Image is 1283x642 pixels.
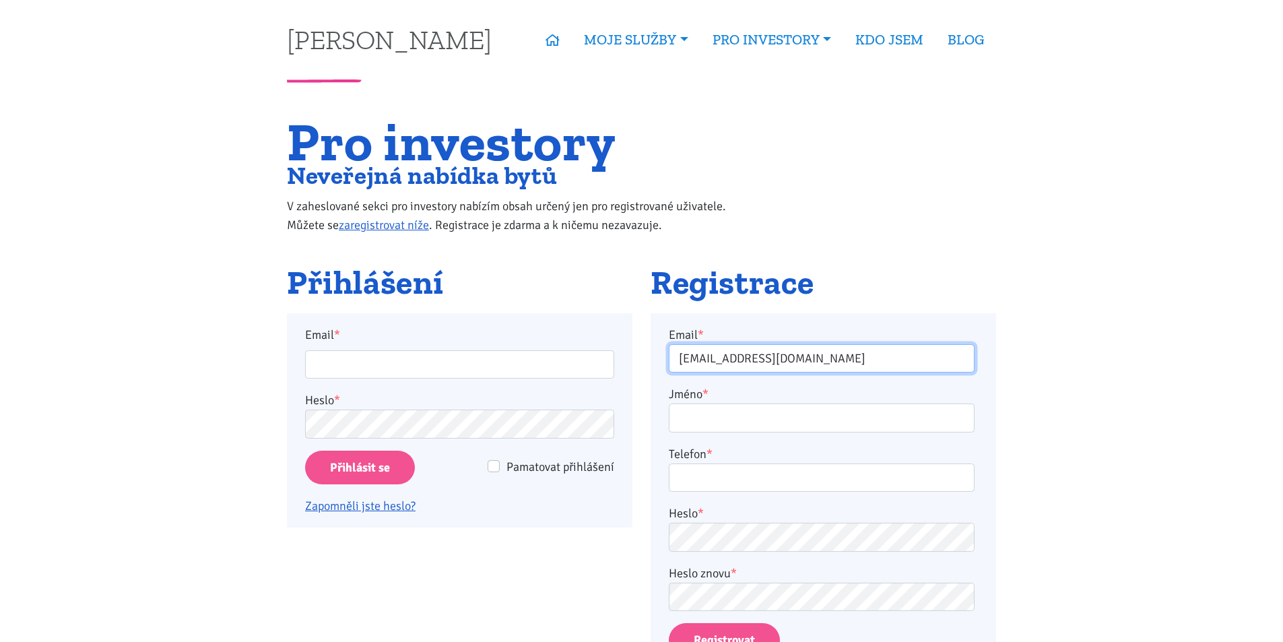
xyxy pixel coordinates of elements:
span: Pamatovat přihlášení [506,459,614,474]
a: KDO JSEM [843,24,935,55]
input: Přihlásit se [305,451,415,485]
h2: Neveřejná nabídka bytů [287,164,754,187]
abbr: required [698,506,704,521]
label: Email [669,325,704,344]
abbr: required [698,327,704,342]
a: zaregistrovat níže [339,218,429,232]
p: V zaheslované sekci pro investory nabízím obsah určený jen pro registrované uživatele. Můžete se ... [287,197,754,234]
h2: Přihlášení [287,265,632,301]
a: PRO INVESTORY [700,24,843,55]
label: Telefon [669,445,713,463]
abbr: required [706,447,713,461]
h1: Pro investory [287,119,754,164]
label: Heslo [305,391,340,410]
a: MOJE SLUŽBY [572,24,700,55]
label: Heslo znovu [669,564,737,583]
a: Zapomněli jste heslo? [305,499,416,513]
abbr: required [731,566,737,581]
label: Jméno [669,385,709,404]
a: [PERSON_NAME] [287,26,492,53]
label: Heslo [669,504,704,523]
abbr: required [702,387,709,402]
label: Email [296,325,624,344]
h2: Registrace [651,265,996,301]
a: BLOG [935,24,996,55]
